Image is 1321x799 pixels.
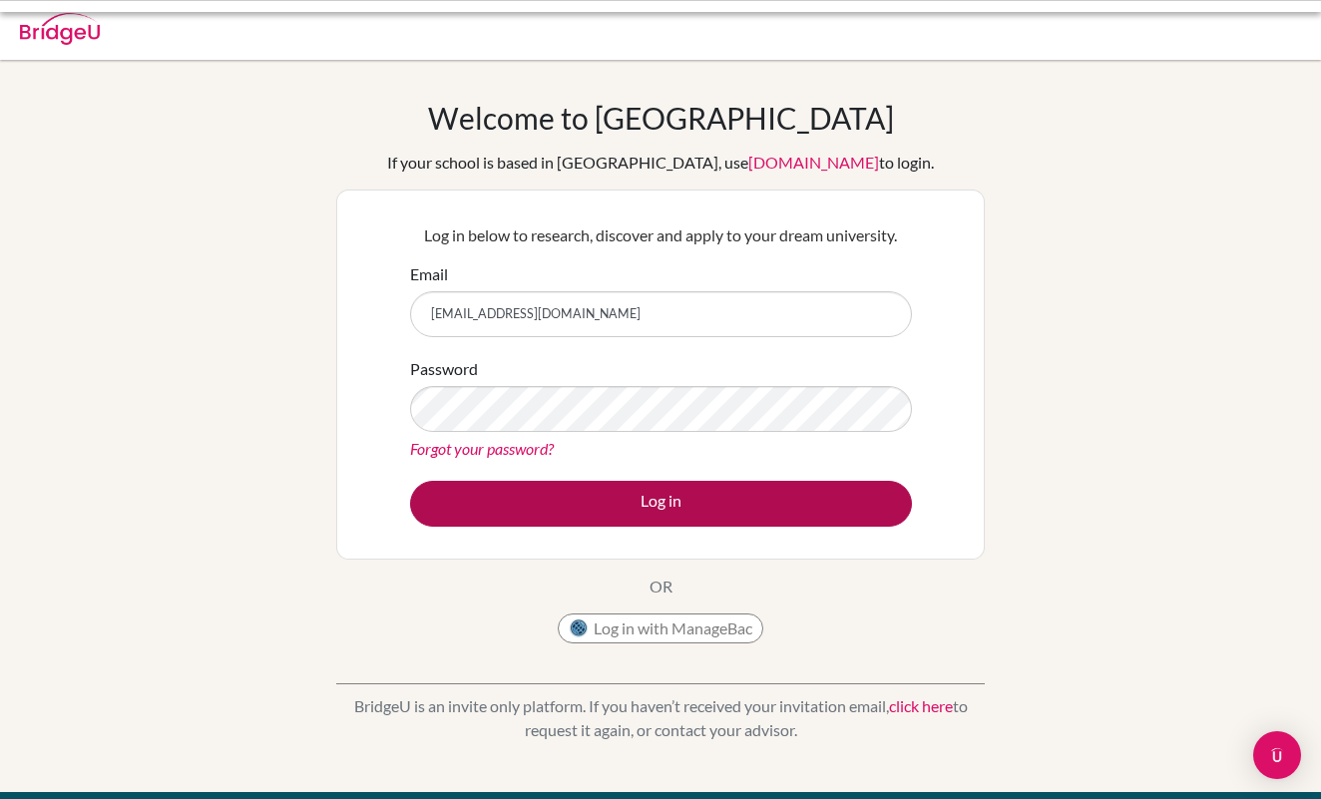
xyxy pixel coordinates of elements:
img: Bridge-U [20,13,100,45]
a: [DOMAIN_NAME] [748,153,879,172]
p: Log in below to research, discover and apply to your dream university. [410,223,912,247]
h1: Welcome to [GEOGRAPHIC_DATA] [428,100,894,136]
p: OR [650,575,672,599]
label: Password [410,357,478,381]
a: Forgot your password? [410,439,554,458]
button: Log in [410,481,912,527]
label: Email [410,262,448,286]
div: Open Intercom Messenger [1253,731,1301,779]
a: click here [889,696,953,715]
div: If your school is based in [GEOGRAPHIC_DATA], use to login. [387,151,934,175]
p: BridgeU is an invite only platform. If you haven’t received your invitation email, to request it ... [336,694,985,742]
button: Log in with ManageBac [558,613,763,643]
